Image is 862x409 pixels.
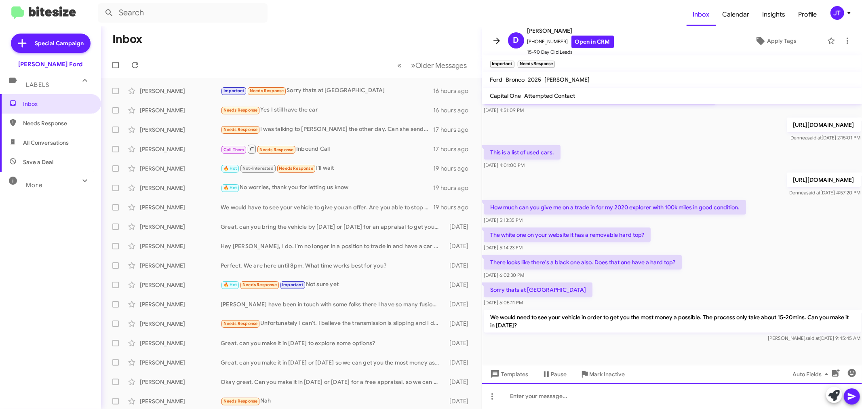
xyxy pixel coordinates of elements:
button: Previous [393,57,407,74]
div: Great, can you make it in [DATE] to explore some options? [221,339,443,347]
small: Needs Response [518,61,555,68]
span: Apply Tags [767,34,797,48]
div: [PERSON_NAME] [140,261,221,270]
span: [DATE] 5:13:35 PM [484,217,523,223]
div: [PERSON_NAME] [140,242,221,250]
div: [PERSON_NAME] [140,184,221,192]
div: 17 hours ago [433,145,475,153]
span: [DATE] 5:14:23 PM [484,245,523,251]
div: 16 hours ago [433,106,475,114]
span: All Conversations [23,139,69,147]
div: 19 hours ago [433,164,475,173]
a: Open in CRM [571,36,614,48]
div: JT [830,6,844,20]
a: Special Campaign [11,34,91,53]
a: Calendar [716,3,756,26]
div: [DATE] [443,378,475,386]
h1: Inbox [112,33,142,46]
span: Call Them [223,147,244,152]
div: Nah [221,396,443,406]
span: D [513,34,519,47]
span: Mark Inactive [590,367,625,382]
div: 17 hours ago [433,126,475,134]
div: Sorry thats at [GEOGRAPHIC_DATA] [221,86,433,95]
div: Okay great, Can you make it in [DATE] or [DATE] for a free appraisal, so we can get you the most ... [221,378,443,386]
div: [PERSON_NAME] have been in touch with some folks there I have so many fusions in the air We buy t... [221,300,443,308]
div: [DATE] [443,300,475,308]
div: I'll wait [221,164,433,173]
span: Capital One [490,92,521,99]
span: Needs Response [23,119,92,127]
span: Auto Fields [792,367,831,382]
span: [DATE] 4:01:00 PM [484,162,525,168]
div: [PERSON_NAME] [140,87,221,95]
span: [DATE] 4:51:09 PM [484,107,524,113]
span: said at [806,190,820,196]
span: [PHONE_NUMBER] [527,36,614,48]
span: Needs Response [223,398,258,404]
span: Needs Response [223,108,258,113]
span: [DATE] 6:02:30 PM [484,272,524,278]
div: [PERSON_NAME] [140,145,221,153]
div: [DATE] [443,397,475,405]
span: More [26,181,42,189]
button: Next [407,57,472,74]
span: 2025 [528,76,542,83]
div: [PERSON_NAME] [140,339,221,347]
span: « [398,60,402,70]
span: Needs Response [279,166,313,171]
span: said at [807,135,822,141]
span: 🔥 Hot [223,185,237,190]
button: Mark Inactive [573,367,632,382]
div: [PERSON_NAME] [140,358,221,367]
div: No worries, thank you for letting us know [221,183,433,192]
a: Inbox [687,3,716,26]
span: [PERSON_NAME] [545,76,590,83]
div: [DATE] [443,339,475,347]
input: Search [98,3,268,23]
div: [PERSON_NAME] [140,164,221,173]
div: We would have to see your vehicle to give you an offer. Are you able to stop by [DATE] ? [221,203,433,211]
span: Needs Response [259,147,294,152]
div: Hey [PERSON_NAME], I do. I'm no longer in a position to trade in and have a car payment. So I'll ... [221,242,443,250]
p: The white one on your website it has a removable hard top? [484,228,651,242]
div: [PERSON_NAME] [140,203,221,211]
div: Inbound Call [221,144,433,154]
p: [URL][DOMAIN_NAME] [786,118,860,132]
span: Pause [551,367,567,382]
span: Needs Response [242,282,277,287]
button: Auto Fields [786,367,838,382]
a: Profile [792,3,824,26]
span: Needs Response [223,127,258,132]
span: Not-Interested [242,166,274,171]
div: [PERSON_NAME] Ford [19,60,83,68]
div: [DATE] [443,242,475,250]
div: [DATE] [443,281,475,289]
span: Ford [490,76,503,83]
div: [PERSON_NAME] [140,320,221,328]
button: Pause [535,367,573,382]
span: Insights [756,3,792,26]
div: 16 hours ago [433,87,475,95]
div: Not sure yet [221,280,443,289]
span: [PERSON_NAME] [527,26,614,36]
p: How much can you give me on a trade in for my 2020 explorer with 100k miles in good condition. [484,200,746,215]
div: Yes I still have the car [221,105,433,115]
div: [DATE] [443,223,475,231]
div: [PERSON_NAME] [140,281,221,289]
div: Perfect. We are here until 8pm. What time works best for you? [221,261,443,270]
span: [DATE] 6:05:11 PM [484,299,523,306]
span: Inbox [23,100,92,108]
p: We would need to see your vehicle in order to get you the most money a possible. The process only... [484,310,861,333]
div: [PERSON_NAME] [140,126,221,134]
span: Needs Response [250,88,284,93]
span: [PERSON_NAME] [DATE] 9:45:45 AM [768,335,860,341]
span: Dennea [DATE] 4:57:20 PM [789,190,860,196]
div: 19 hours ago [433,203,475,211]
div: [DATE] [443,358,475,367]
div: [PERSON_NAME] [140,397,221,405]
span: Templates [489,367,529,382]
span: Needs Response [223,321,258,326]
div: [PERSON_NAME] [140,106,221,114]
